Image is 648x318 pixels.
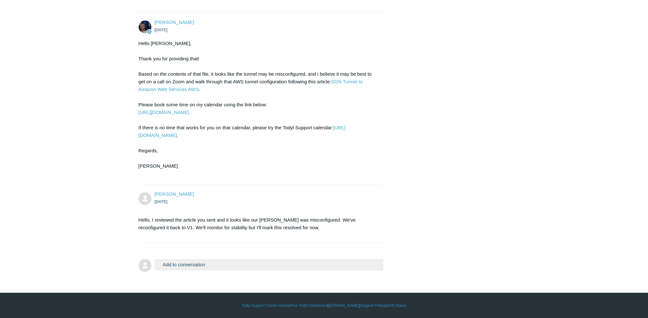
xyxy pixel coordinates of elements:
a: [URL][DOMAIN_NAME] [139,110,189,115]
div: Hello [PERSON_NAME], Thank you for providing that! Based on the contents of that file, it looks l... [139,40,377,178]
a: Support Policy [360,303,385,308]
button: Add to conversation [155,259,384,270]
a: [PERSON_NAME] [155,191,194,197]
div: | | | | [139,303,510,308]
a: Your Todyl Dashboard [290,303,327,308]
time: 09/25/2025, 15:50 [155,27,168,32]
p: Hello, I reviewed the article you sent and it looks like our [PERSON_NAME] was misconfigured. We'... [139,216,377,231]
time: 09/25/2025, 16:30 [155,199,168,204]
a: SGN Status [386,303,406,308]
a: [PERSON_NAME] [155,19,194,25]
a: [DOMAIN_NAME] [329,303,359,308]
a: Todyl Support Center Home [242,303,289,308]
span: Michael Wolfinger [155,191,194,197]
span: Connor Davis [155,19,194,25]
